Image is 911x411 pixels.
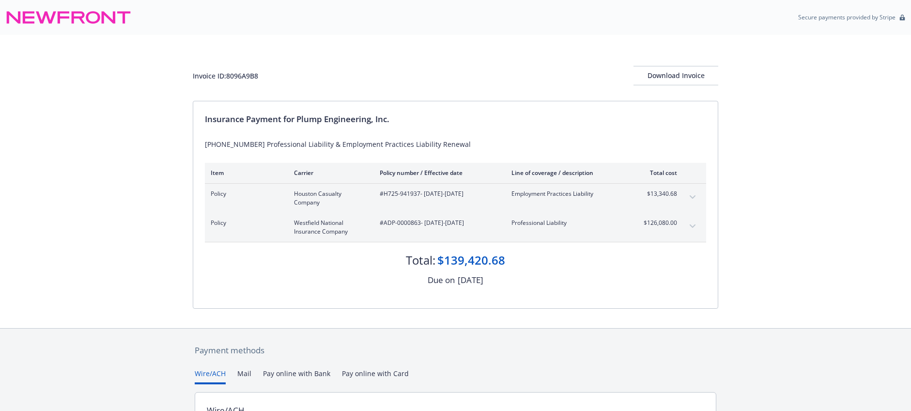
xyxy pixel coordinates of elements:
span: Houston Casualty Company [294,190,364,207]
span: Employment Practices Liability [511,190,625,198]
span: #H725-941937 - [DATE]-[DATE] [380,190,496,198]
div: [DATE] [458,274,483,286]
div: Due on [428,274,455,286]
button: Pay online with Bank [263,368,330,384]
div: PolicyWestfield National Insurance Company#ADP-0000863- [DATE]-[DATE]Professional Liability$126,0... [205,213,706,242]
span: Professional Liability [511,219,625,227]
span: Policy [211,190,278,198]
div: Item [211,169,278,177]
div: [PHONE_NUMBER] Professional Liability & Employment Practices Liability Renewal [205,139,706,149]
div: Carrier [294,169,364,177]
p: Secure payments provided by Stripe [798,13,896,21]
span: #ADP-0000863 - [DATE]-[DATE] [380,219,496,227]
div: PolicyHouston Casualty Company#H725-941937- [DATE]-[DATE]Employment Practices Liability$13,340.68... [205,184,706,213]
div: Invoice ID: 8096A9B8 [193,71,258,81]
button: Wire/ACH [195,368,226,384]
span: Westfield National Insurance Company [294,219,364,236]
button: Pay online with Card [342,368,409,384]
div: Total cost [641,169,677,177]
button: Download Invoice [633,66,718,85]
div: $139,420.68 [437,252,505,269]
div: Policy number / Effective date [380,169,496,177]
button: expand content [685,219,700,234]
button: Mail [237,368,251,384]
div: Total: [406,252,435,269]
span: $126,080.00 [641,219,677,227]
span: $13,340.68 [641,190,677,198]
button: expand content [685,190,700,205]
div: Insurance Payment for Plump Engineering, Inc. [205,113,706,126]
div: Payment methods [195,344,716,357]
span: Policy [211,219,278,227]
div: Line of coverage / description [511,169,625,177]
